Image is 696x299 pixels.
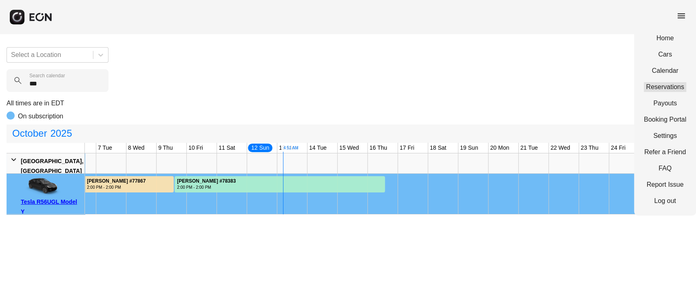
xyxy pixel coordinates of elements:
[644,66,686,76] a: Calendar
[338,143,360,153] div: 15 Wed
[644,164,686,173] a: FAQ
[458,143,479,153] div: 19 Sun
[29,72,65,79] label: Search calendar
[177,178,236,184] div: [PERSON_NAME] #78383
[644,82,686,92] a: Reservations
[644,50,686,59] a: Cars
[428,143,448,153] div: 18 Sat
[7,125,77,142] button: October2025
[519,143,539,153] div: 21 Tue
[18,111,63,121] p: On subscription
[644,196,686,206] a: Log out
[644,131,686,141] a: Settings
[368,143,389,153] div: 16 Thu
[549,143,572,153] div: 22 Wed
[21,197,82,216] div: Tesla R56UGL Model Y
[488,143,511,153] div: 20 Mon
[217,143,236,153] div: 11 Sat
[277,143,300,153] div: 13 Mon
[177,184,236,190] div: 2:00 PM - 2:00 PM
[644,180,686,190] a: Report Issue
[644,115,686,124] a: Booking Portal
[579,143,600,153] div: 23 Thu
[187,143,205,153] div: 10 Fri
[87,184,146,190] div: 2:00 PM - 2:00 PM
[609,143,627,153] div: 24 Fri
[21,156,83,176] div: [GEOGRAPHIC_DATA], [GEOGRAPHIC_DATA]
[676,11,686,21] span: menu
[157,143,175,153] div: 9 Thu
[174,174,385,192] div: Rented for 7 days by Meli Marin Current status is rental
[7,98,689,108] p: All times are in EDT
[247,143,273,153] div: 12 Sun
[96,143,114,153] div: 7 Tue
[307,143,328,153] div: 14 Tue
[11,125,49,142] span: October
[644,98,686,108] a: Payouts
[126,143,146,153] div: 8 Wed
[87,178,146,184] div: [PERSON_NAME] #77867
[398,143,416,153] div: 17 Fri
[49,125,73,142] span: 2025
[21,177,62,197] img: car
[644,147,686,157] a: Refer a Friend
[644,33,686,43] a: Home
